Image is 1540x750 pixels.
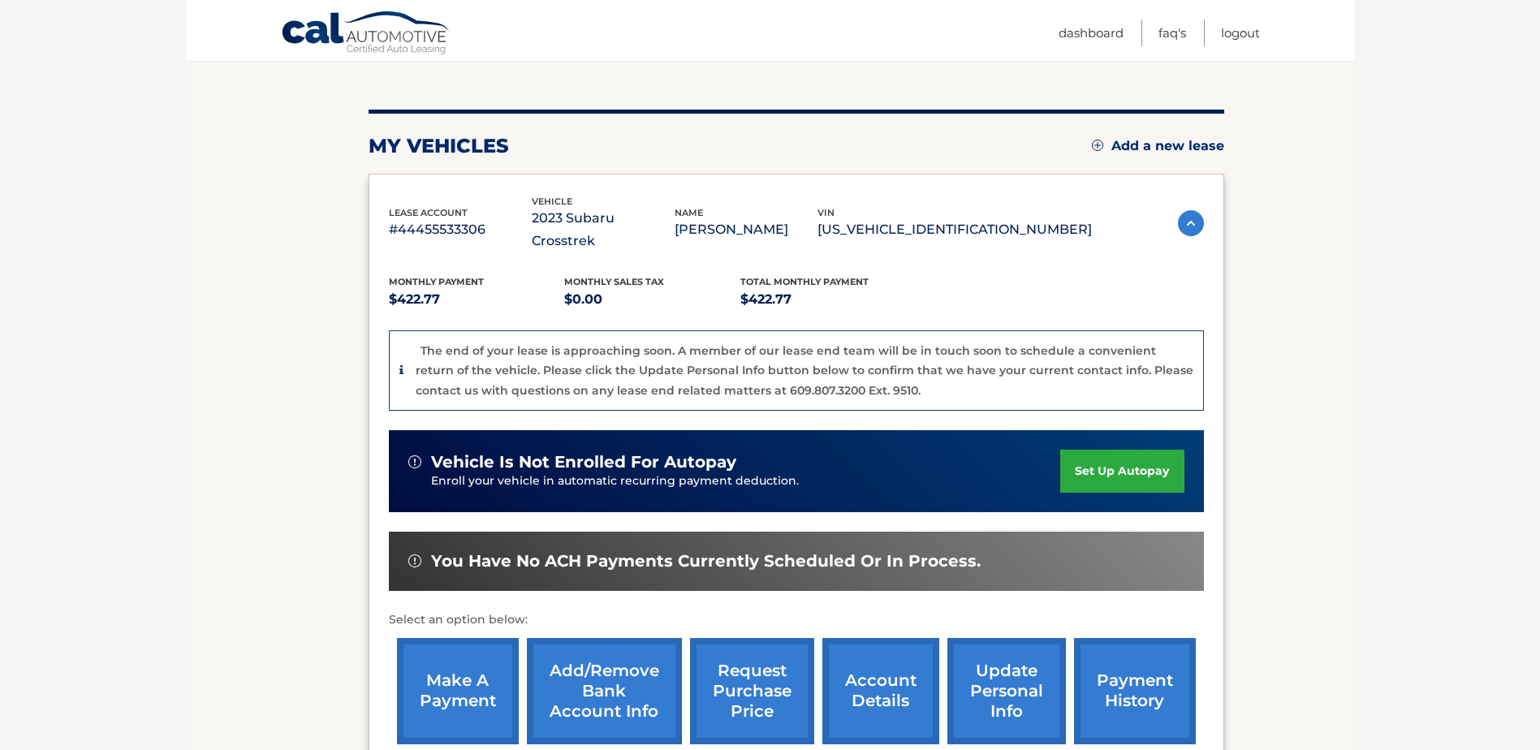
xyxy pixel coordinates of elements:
[740,276,869,287] span: Total Monthly Payment
[389,276,484,287] span: Monthly Payment
[527,638,682,744] a: Add/Remove bank account info
[389,288,565,311] p: $422.77
[1221,19,1260,46] a: Logout
[817,218,1092,241] p: [US_VEHICLE_IDENTIFICATION_NUMBER]
[408,554,421,567] img: alert-white.svg
[740,288,917,311] p: $422.77
[281,11,451,58] a: Cal Automotive
[1158,19,1186,46] a: FAQ's
[369,134,509,158] h2: my vehicles
[675,218,817,241] p: [PERSON_NAME]
[1178,210,1204,236] img: accordion-active.svg
[1092,140,1103,151] img: add.svg
[564,288,740,311] p: $0.00
[822,638,939,744] a: account details
[389,218,532,241] p: #44455533306
[431,452,736,472] span: vehicle is not enrolled for autopay
[397,638,519,744] a: make a payment
[817,207,835,218] span: vin
[431,472,1061,490] p: Enroll your vehicle in automatic recurring payment deduction.
[532,196,572,207] span: vehicle
[564,276,664,287] span: Monthly sales Tax
[675,207,703,218] span: name
[1059,19,1124,46] a: Dashboard
[389,207,468,218] span: lease account
[408,455,421,468] img: alert-white.svg
[690,638,814,744] a: request purchase price
[389,610,1204,630] p: Select an option below:
[532,207,675,252] p: 2023 Subaru Crosstrek
[431,551,981,571] span: You have no ACH payments currently scheduled or in process.
[1092,138,1224,154] a: Add a new lease
[1060,450,1184,493] a: set up autopay
[947,638,1066,744] a: update personal info
[416,343,1193,398] p: The end of your lease is approaching soon. A member of our lease end team will be in touch soon t...
[1074,638,1196,744] a: payment history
